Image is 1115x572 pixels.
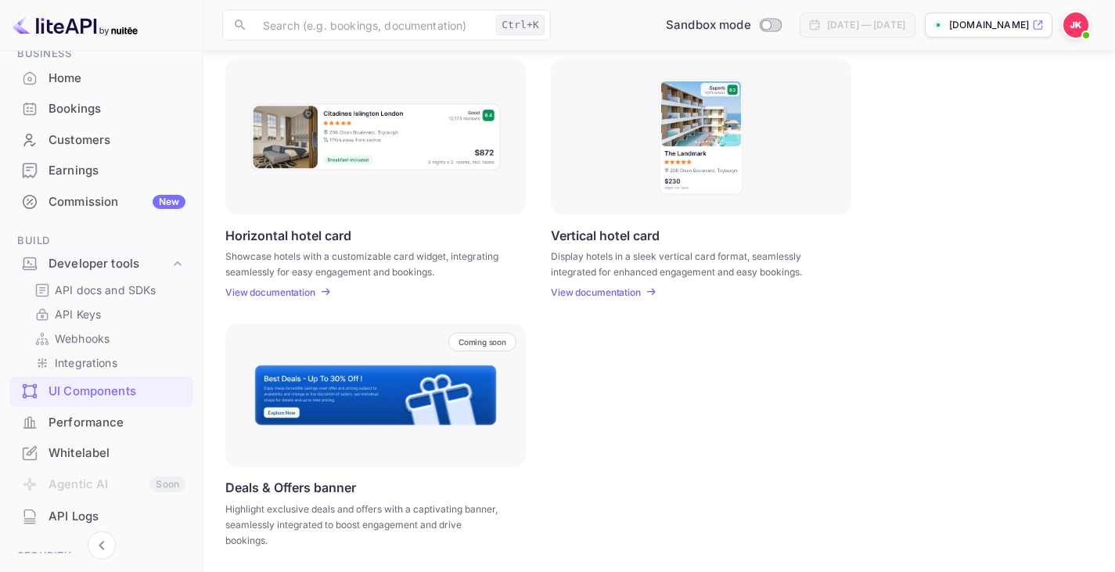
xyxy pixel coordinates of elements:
[254,9,490,41] input: Search (e.g. bookings, documentation)
[225,286,315,298] p: View documentation
[55,330,110,347] p: Webhooks
[49,255,170,273] div: Developer tools
[9,502,193,532] div: API Logs
[49,100,185,118] div: Bookings
[9,250,193,278] div: Developer tools
[49,131,185,149] div: Customers
[49,414,185,432] div: Performance
[55,354,117,371] p: Integrations
[9,438,193,467] a: Whitelabel
[9,94,193,124] div: Bookings
[9,125,193,156] div: Customers
[55,282,156,298] p: API docs and SDKs
[9,376,193,407] div: UI Components
[551,228,660,243] p: Vertical hotel card
[49,193,185,211] div: Commission
[9,187,193,216] a: CommissionNew
[225,228,351,243] p: Horizontal hotel card
[250,103,502,171] img: Horizontal hotel card Frame
[9,187,193,218] div: CommissionNew
[9,45,193,63] span: Business
[28,351,187,374] div: Integrations
[49,70,185,88] div: Home
[459,337,506,347] p: Coming soon
[9,156,193,185] a: Earnings
[551,286,641,298] p: View documentation
[9,408,193,437] a: Performance
[225,286,320,298] a: View documentation
[9,376,193,405] a: UI Components
[827,18,905,32] div: [DATE] — [DATE]
[9,232,193,250] span: Build
[9,63,193,92] a: Home
[13,13,138,38] img: LiteAPI logo
[34,282,181,298] a: API docs and SDKs
[949,18,1029,32] p: [DOMAIN_NAME]
[153,195,185,209] div: New
[49,383,185,401] div: UI Components
[660,16,787,34] div: Switch to Production mode
[34,306,181,322] a: API Keys
[9,125,193,154] a: Customers
[9,63,193,94] div: Home
[551,249,832,277] p: Display hotels in a sleek vertical card format, seamlessly integrated for enhanced engagement and...
[28,327,187,350] div: Webhooks
[49,162,185,180] div: Earnings
[49,508,185,526] div: API Logs
[49,444,185,462] div: Whitelabel
[225,480,356,495] p: Deals & Offers banner
[9,408,193,438] div: Performance
[9,548,193,565] span: Security
[254,364,498,426] img: Banner Frame
[28,279,187,301] div: API docs and SDKs
[28,303,187,326] div: API Keys
[496,15,545,35] div: Ctrl+K
[551,286,646,298] a: View documentation
[34,330,181,347] a: Webhooks
[9,438,193,469] div: Whitelabel
[9,502,193,531] a: API Logs
[55,306,101,322] p: API Keys
[225,502,506,549] p: Highlight exclusive deals and offers with a captivating banner, seamlessly integrated to boost en...
[34,354,181,371] a: Integrations
[658,78,744,196] img: Vertical hotel card Frame
[1063,13,1088,38] img: Julien Kaluza
[88,531,116,559] button: Collapse navigation
[9,94,193,123] a: Bookings
[9,156,193,186] div: Earnings
[225,249,506,277] p: Showcase hotels with a customizable card widget, integrating seamlessly for easy engagement and b...
[666,16,751,34] span: Sandbox mode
